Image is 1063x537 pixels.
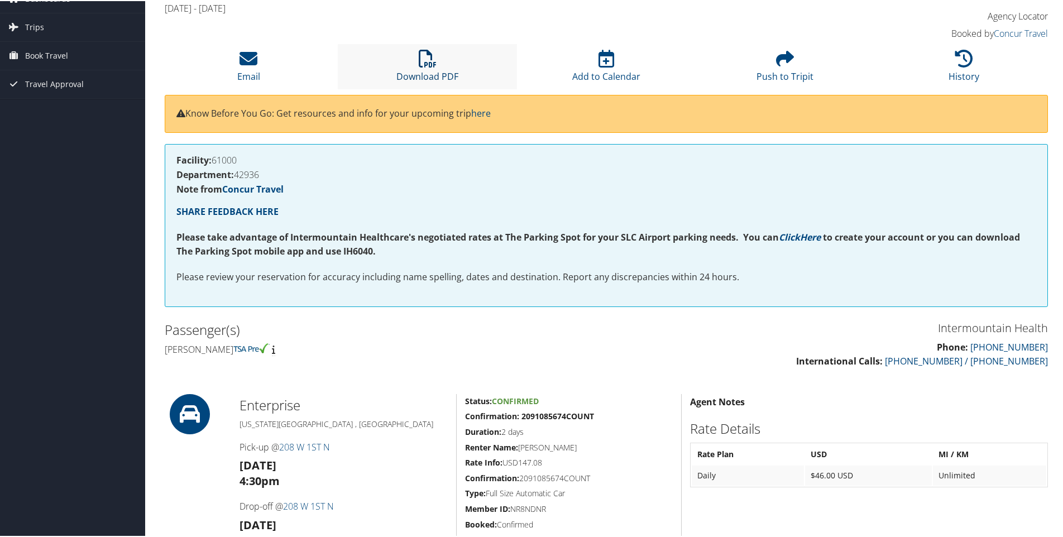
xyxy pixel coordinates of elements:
a: History [949,55,979,81]
span: Travel Approval [25,69,84,97]
a: 208 W 1ST N [283,499,334,511]
a: 208 W 1ST N [279,440,330,452]
strong: International Calls: [796,354,883,366]
a: [PHONE_NUMBER] [970,340,1048,352]
a: Push to Tripit [756,55,813,81]
p: Know Before You Go: Get resources and info for your upcoming trip [176,106,1036,120]
strong: Status: [465,395,492,405]
strong: 4:30pm [240,472,280,487]
h3: Intermountain Health [615,319,1048,335]
strong: [DATE] [240,457,276,472]
a: Here [800,230,821,242]
h4: Agency Locator [840,9,1048,21]
a: Concur Travel [994,26,1048,39]
h4: [PERSON_NAME] [165,342,598,354]
strong: Duration: [465,425,501,436]
strong: Facility: [176,153,212,165]
img: tsa-precheck.png [233,342,270,352]
h5: NR8NDNR [465,502,673,514]
span: Trips [25,12,44,40]
a: SHARE FEEDBACK HERE [176,204,279,217]
a: Email [237,55,260,81]
h2: Enterprise [240,395,448,414]
h5: 2 days [465,425,673,437]
h5: USD147.08 [465,456,673,467]
h4: Drop-off @ [240,499,448,511]
strong: Confirmation: [465,472,519,482]
th: USD [805,443,932,463]
h5: Confirmed [465,518,673,529]
th: MI / KM [933,443,1046,463]
strong: Type: [465,487,486,497]
h4: 61000 [176,155,1036,164]
strong: Booked: [465,518,497,529]
a: [PHONE_NUMBER] / [PHONE_NUMBER] [885,354,1048,366]
strong: Phone: [937,340,968,352]
h4: 42936 [176,169,1036,178]
a: Add to Calendar [572,55,640,81]
a: here [471,106,491,118]
td: Daily [692,464,804,485]
th: Rate Plan [692,443,804,463]
h5: Full Size Automatic Car [465,487,673,498]
span: Confirmed [492,395,539,405]
a: Concur Travel [222,182,284,194]
a: Click [779,230,800,242]
h4: Booked by [840,26,1048,39]
strong: Member ID: [465,502,510,513]
strong: Department: [176,167,234,180]
h5: [PERSON_NAME] [465,441,673,452]
strong: Rate Info: [465,456,502,467]
h2: Rate Details [690,418,1048,437]
strong: Renter Name: [465,441,518,452]
td: Unlimited [933,464,1046,485]
strong: Note from [176,182,284,194]
td: $46.00 USD [805,464,932,485]
h5: 2091085674COUNT [465,472,673,483]
h5: [US_STATE][GEOGRAPHIC_DATA] , [GEOGRAPHIC_DATA] [240,418,448,429]
a: Download PDF [396,55,458,81]
strong: [DATE] [240,516,276,531]
span: Book Travel [25,41,68,69]
strong: Agent Notes [690,395,745,407]
p: Please review your reservation for accuracy including name spelling, dates and destination. Repor... [176,269,1036,284]
h4: [DATE] - [DATE] [165,1,823,13]
h2: Passenger(s) [165,319,598,338]
strong: Confirmation: 2091085674COUNT [465,410,594,420]
h4: Pick-up @ [240,440,448,452]
strong: Please take advantage of Intermountain Healthcare's negotiated rates at The Parking Spot for your... [176,230,779,242]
